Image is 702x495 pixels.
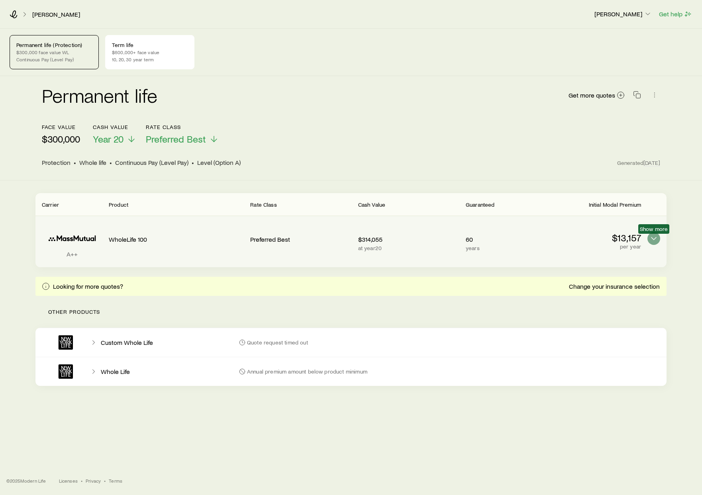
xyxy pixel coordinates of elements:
[42,201,59,208] span: Carrier
[6,477,46,484] p: © 2025 Modern Life
[112,56,188,63] p: 10, 20, 30 year term
[358,235,459,243] p: $314,055
[93,133,124,145] span: Year 20
[594,10,652,19] button: [PERSON_NAME]
[79,158,106,166] span: Whole life
[59,477,78,484] a: Licenses
[643,159,660,166] span: [DATE]
[659,10,692,19] button: Get help
[466,235,533,243] p: 60
[93,124,136,130] p: Cash Value
[569,283,660,290] a: Change your insurance selection
[86,477,101,484] a: Privacy
[247,368,367,375] p: Annual premium amount below product minimum
[42,124,80,130] p: face value
[466,245,533,251] p: years
[617,159,660,166] span: Generated
[35,296,667,328] p: Other products
[640,226,668,232] span: Show more
[109,477,122,484] a: Terms
[32,11,80,18] a: [PERSON_NAME]
[53,282,123,290] p: Looking for more quotes?
[42,133,80,145] p: $300,000
[16,42,92,48] p: Permanent life (Protection)
[105,35,194,69] a: Term life$600,000+ face value10, 20, 30 year term
[250,201,277,208] span: Rate Class
[569,92,615,98] span: Get more quotes
[112,42,188,48] p: Term life
[109,235,244,243] p: WholeLife 100
[112,49,188,55] p: $600,000+ face value
[540,232,641,243] p: $13,157
[250,235,351,243] p: Preferred Best
[35,193,667,267] div: Permanent quotes
[109,201,128,208] span: Product
[104,477,106,484] span: •
[16,49,92,55] p: $300,000 face value WL
[594,10,652,18] p: [PERSON_NAME]
[101,368,130,376] p: Whole Life
[110,158,112,166] span: •
[358,245,459,251] p: at year 20
[93,124,136,145] button: Cash ValueYear 20
[197,158,241,166] span: Level (Option A)
[146,133,206,145] span: Preferred Best
[247,339,308,346] p: Quote request timed out
[81,477,82,484] span: •
[568,91,625,100] a: Get more quotes
[42,86,157,105] h2: Permanent life
[10,35,99,69] a: Permanent life (Protection)$300,000 face value WLContinuous Pay (Level Pay)
[101,338,153,346] p: Custom Whole Life
[16,56,92,63] p: Continuous Pay (Level Pay)
[42,250,102,258] p: A++
[42,158,71,166] span: Protection
[115,158,188,166] span: Continuous Pay (Level Pay)
[466,201,495,208] span: Guaranteed
[540,243,641,250] p: per year
[192,158,194,166] span: •
[146,124,219,130] p: Rate Class
[358,201,386,208] span: Cash Value
[589,201,641,208] span: Initial Modal Premium
[74,158,76,166] span: •
[146,124,219,145] button: Rate ClassPreferred Best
